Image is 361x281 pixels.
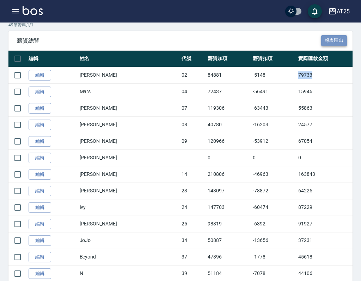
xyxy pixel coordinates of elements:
th: 實際匯款金額 [296,51,361,67]
td: 143097 [206,183,251,199]
td: [PERSON_NAME] [78,216,180,232]
td: 72437 [206,83,251,100]
a: 編輯 [29,268,51,279]
a: 編輯 [29,153,51,164]
button: save [308,4,322,18]
td: 25 [180,216,206,232]
td: 37 [180,249,206,265]
a: 編輯 [29,103,51,114]
a: 編輯 [29,235,51,246]
a: 編輯 [29,252,51,263]
td: 02 [180,67,206,83]
td: 47396 [206,249,251,265]
td: -53912 [251,133,296,149]
a: 編輯 [29,202,51,213]
td: -5148 [251,67,296,83]
a: 報表匯出 [321,37,347,44]
td: -13656 [251,232,296,249]
td: 120966 [206,133,251,149]
td: -56491 [251,83,296,100]
td: Ivy [78,199,180,216]
a: 編輯 [29,70,51,81]
button: 報表匯出 [321,35,347,46]
p: 49 筆資料, 1 / 1 [8,22,353,28]
td: 24577 [296,116,361,133]
td: JoJo [78,232,180,249]
td: 34 [180,232,206,249]
td: [PERSON_NAME] [78,100,180,116]
td: [PERSON_NAME] [78,183,180,199]
img: Logo [23,6,43,15]
td: [PERSON_NAME] [78,67,180,83]
td: -16203 [251,116,296,133]
td: 07 [180,100,206,116]
td: -46963 [251,166,296,183]
td: 37231 [296,232,361,249]
td: 119306 [206,100,251,116]
a: 編輯 [29,136,51,147]
td: 87229 [296,199,361,216]
a: 編輯 [29,186,51,197]
td: -1778 [251,249,296,265]
td: [PERSON_NAME] [78,116,180,133]
a: 編輯 [29,87,51,97]
td: 0 [296,149,361,166]
td: 84881 [206,67,251,83]
td: 79733 [296,67,361,83]
td: 163843 [296,166,361,183]
td: 67054 [296,133,361,149]
td: 08 [180,116,206,133]
td: Mars [78,83,180,100]
a: 編輯 [29,169,51,180]
td: 0 [206,149,251,166]
td: 40780 [206,116,251,133]
td: 50887 [206,232,251,249]
td: 98319 [206,216,251,232]
td: 45618 [296,249,361,265]
td: 09 [180,133,206,149]
td: 210806 [206,166,251,183]
td: 14 [180,166,206,183]
button: AT25 [325,4,353,19]
td: 147703 [206,199,251,216]
td: [PERSON_NAME] [78,133,180,149]
td: [PERSON_NAME] [78,149,180,166]
td: 0 [251,149,296,166]
th: 代號 [180,51,206,67]
td: -78872 [251,183,296,199]
td: Beyond [78,249,180,265]
td: 04 [180,83,206,100]
td: -6392 [251,216,296,232]
div: AT25 [337,7,350,16]
span: 薪資總覽 [17,37,321,44]
a: 編輯 [29,120,51,130]
a: 編輯 [29,219,51,230]
td: 23 [180,183,206,199]
th: 姓名 [78,51,180,67]
td: 24 [180,199,206,216]
td: [PERSON_NAME] [78,166,180,183]
td: -63443 [251,100,296,116]
th: 薪資加項 [206,51,251,67]
td: 91927 [296,216,361,232]
td: 55863 [296,100,361,116]
th: 薪資扣項 [251,51,296,67]
th: 編輯 [27,51,78,67]
td: -60474 [251,199,296,216]
td: 15946 [296,83,361,100]
td: 64225 [296,183,361,199]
